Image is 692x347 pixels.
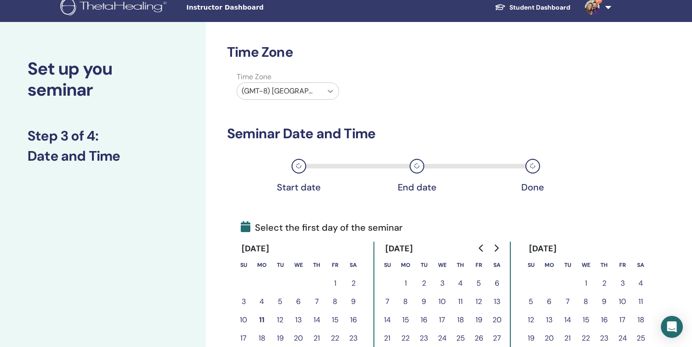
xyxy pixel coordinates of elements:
[289,311,308,329] button: 13
[470,274,488,293] button: 5
[522,242,564,256] div: [DATE]
[522,293,540,311] button: 5
[540,293,558,311] button: 6
[308,311,326,329] button: 14
[595,256,613,274] th: Thursday
[271,311,289,329] button: 12
[632,293,650,311] button: 11
[231,71,345,82] label: Time Zone
[433,256,451,274] th: Wednesday
[495,3,506,11] img: graduation-cap-white.svg
[308,256,326,274] th: Thursday
[344,274,362,293] button: 2
[488,274,506,293] button: 6
[522,311,540,329] button: 12
[488,311,506,329] button: 20
[253,256,271,274] th: Monday
[253,311,271,329] button: 11
[241,221,403,234] span: Select the first day of the seminar
[378,256,396,274] th: Sunday
[577,311,595,329] button: 15
[632,256,650,274] th: Saturday
[326,256,344,274] th: Friday
[234,256,253,274] th: Sunday
[326,311,344,329] button: 15
[186,3,324,12] span: Instructor Dashboard
[451,256,470,274] th: Thursday
[470,293,488,311] button: 12
[488,293,506,311] button: 13
[227,125,587,142] h3: Seminar Date and Time
[253,293,271,311] button: 4
[378,293,396,311] button: 7
[271,293,289,311] button: 5
[271,256,289,274] th: Tuesday
[415,274,433,293] button: 2
[433,274,451,293] button: 3
[396,256,415,274] th: Monday
[27,128,178,144] h3: Step 3 of 4 :
[577,274,595,293] button: 1
[378,311,396,329] button: 14
[577,293,595,311] button: 8
[451,274,470,293] button: 4
[289,293,308,311] button: 6
[234,311,253,329] button: 10
[289,256,308,274] th: Wednesday
[540,311,558,329] button: 13
[415,311,433,329] button: 16
[558,311,577,329] button: 14
[433,311,451,329] button: 17
[415,293,433,311] button: 9
[470,311,488,329] button: 19
[396,311,415,329] button: 15
[394,182,440,193] div: End date
[558,256,577,274] th: Tuesday
[488,256,506,274] th: Saturday
[433,293,451,311] button: 10
[489,239,503,257] button: Go to next month
[661,316,683,338] div: Open Intercom Messenger
[227,44,587,60] h3: Time Zone
[326,293,344,311] button: 8
[632,274,650,293] button: 4
[613,256,632,274] th: Friday
[595,293,613,311] button: 9
[326,274,344,293] button: 1
[344,311,362,329] button: 16
[558,293,577,311] button: 7
[632,311,650,329] button: 18
[234,293,253,311] button: 3
[522,256,540,274] th: Sunday
[344,256,362,274] th: Saturday
[474,239,489,257] button: Go to previous month
[451,293,470,311] button: 11
[27,59,178,100] h2: Set up you seminar
[344,293,362,311] button: 9
[510,182,556,193] div: Done
[27,148,178,164] h3: Date and Time
[308,293,326,311] button: 7
[451,311,470,329] button: 18
[577,256,595,274] th: Wednesday
[540,256,558,274] th: Monday
[276,182,322,193] div: Start date
[595,311,613,329] button: 16
[613,293,632,311] button: 10
[415,256,433,274] th: Tuesday
[396,274,415,293] button: 1
[613,311,632,329] button: 17
[595,274,613,293] button: 2
[378,242,421,256] div: [DATE]
[396,293,415,311] button: 8
[470,256,488,274] th: Friday
[613,274,632,293] button: 3
[234,242,277,256] div: [DATE]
